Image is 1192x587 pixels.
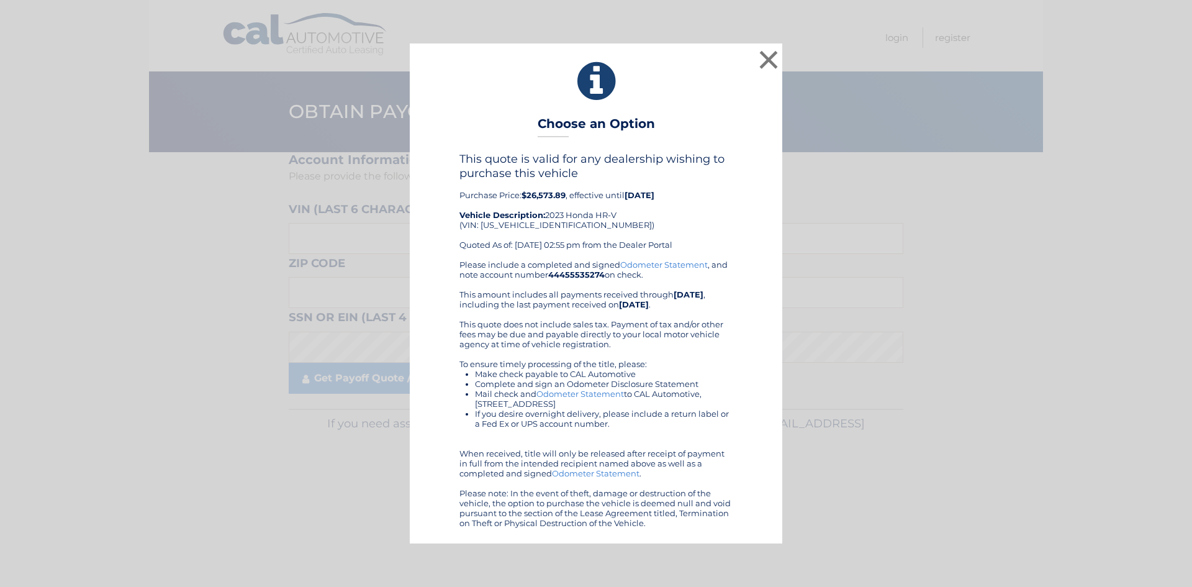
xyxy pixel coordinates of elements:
[536,389,624,399] a: Odometer Statement
[620,260,708,270] a: Odometer Statement
[538,116,655,138] h3: Choose an Option
[548,270,605,280] b: 44455535274
[552,468,639,478] a: Odometer Statement
[756,47,781,72] button: ×
[674,289,703,299] b: [DATE]
[625,190,654,200] b: [DATE]
[475,409,733,429] li: If you desire overnight delivery, please include a return label or a Fed Ex or UPS account number.
[459,152,733,259] div: Purchase Price: , effective until 2023 Honda HR-V (VIN: [US_VEHICLE_IDENTIFICATION_NUMBER]) Quote...
[475,369,733,379] li: Make check payable to CAL Automotive
[521,190,566,200] b: $26,573.89
[475,379,733,389] li: Complete and sign an Odometer Disclosure Statement
[475,389,733,409] li: Mail check and to CAL Automotive, [STREET_ADDRESS]
[459,260,733,528] div: Please include a completed and signed , and note account number on check. This amount includes al...
[619,299,649,309] b: [DATE]
[459,152,733,180] h4: This quote is valid for any dealership wishing to purchase this vehicle
[459,210,545,220] strong: Vehicle Description:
